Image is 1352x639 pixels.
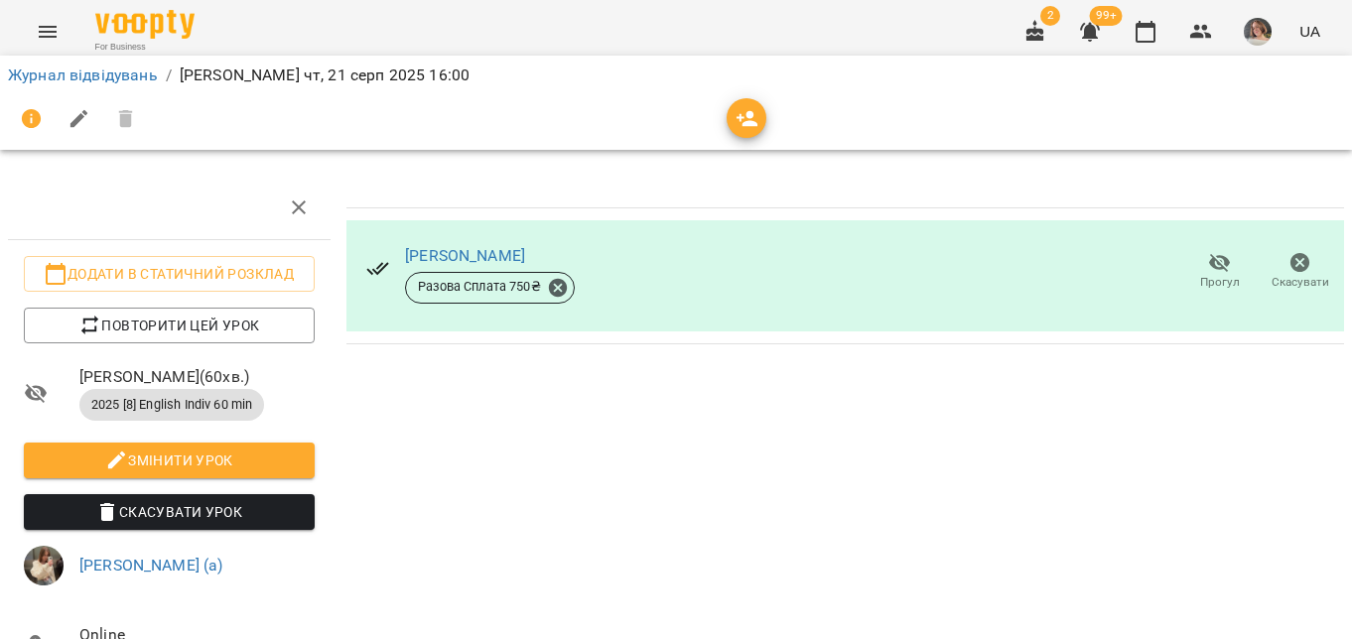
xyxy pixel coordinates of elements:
img: Voopty Logo [95,10,195,39]
span: Прогул [1200,274,1240,291]
span: 2025 [8] English Indiv 60 min [79,396,264,414]
span: [PERSON_NAME] ( 60 хв. ) [79,365,315,389]
span: 99+ [1090,6,1123,26]
span: Повторити цей урок [40,314,299,337]
button: Повторити цей урок [24,308,315,343]
li: / [166,64,172,87]
nav: breadcrumb [8,64,1344,87]
span: Додати в статичний розклад [40,262,299,286]
a: Журнал відвідувань [8,65,158,84]
button: Скасувати [1260,244,1340,300]
span: Скасувати Урок [40,500,299,524]
button: Прогул [1179,244,1260,300]
button: Додати в статичний розклад [24,256,315,292]
span: 2 [1040,6,1060,26]
span: UA [1299,21,1320,42]
img: 94e0d620695d881c8d1e73f0a4fd9b36.jpeg [24,546,64,585]
button: Скасувати Урок [24,494,315,530]
span: Змінити урок [40,448,299,472]
span: Скасувати [1272,274,1329,291]
button: Menu [24,8,71,56]
span: Разова Сплата 750 ₴ [406,278,553,296]
a: [PERSON_NAME] (а) [79,556,223,575]
a: [PERSON_NAME] [405,246,525,265]
span: For Business [95,41,195,54]
div: Разова Сплата 750₴ [405,272,575,304]
img: 579a670a21908ba1ed2e248daec19a77.jpeg [1244,18,1272,46]
p: [PERSON_NAME] чт, 21 серп 2025 16:00 [180,64,470,87]
button: Змінити урок [24,443,315,478]
button: UA [1291,13,1328,50]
